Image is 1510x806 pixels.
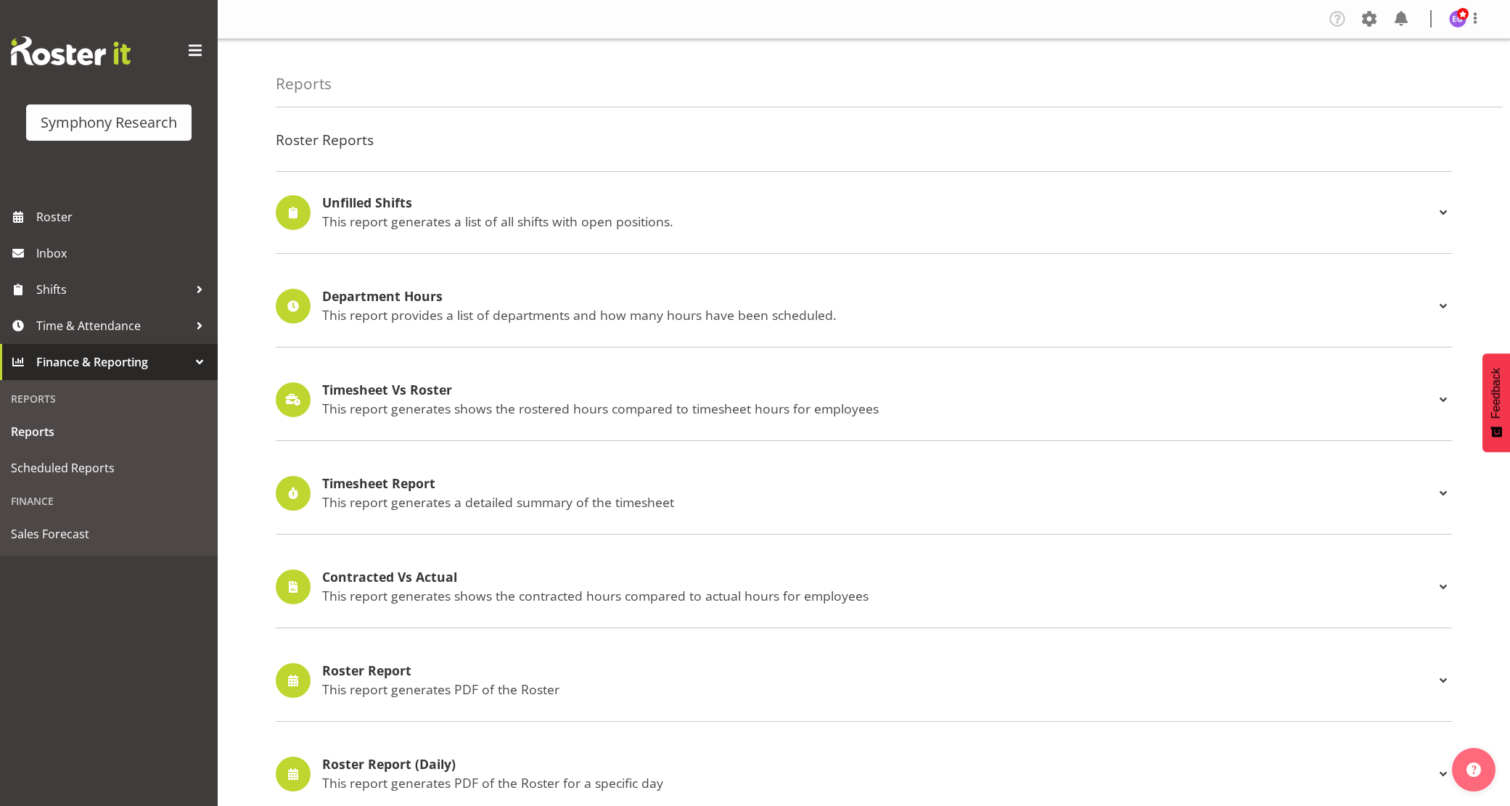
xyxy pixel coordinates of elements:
[4,486,214,516] div: Finance
[4,384,214,414] div: Reports
[4,516,214,552] a: Sales Forecast
[1449,10,1466,28] img: emma-gannaway277.jpg
[322,757,1435,772] h4: Roster Report (Daily)
[322,494,1435,510] p: This report generates a detailed summary of the timesheet
[41,112,177,133] div: Symphony Research
[11,36,131,65] img: Rosterit website logo
[322,477,1435,491] h4: Timesheet Report
[1466,762,1481,777] img: help-xxl-2.png
[1482,353,1510,452] button: Feedback - Show survey
[322,383,1435,398] h4: Timesheet Vs Roster
[11,523,207,545] span: Sales Forecast
[322,400,1435,416] p: This report generates shows the rostered hours compared to timesheet hours for employees
[276,757,1452,791] div: Roster Report (Daily) This report generates PDF of the Roster for a specific day
[4,414,214,450] a: Reports
[36,279,189,300] span: Shifts
[36,242,210,264] span: Inbox
[322,307,1435,323] p: This report provides a list of departments and how many hours have been scheduled.
[1490,368,1503,419] span: Feedback
[322,775,1435,791] p: This report generates PDF of the Roster for a specific day
[322,588,1435,604] p: This report generates shows the contracted hours compared to actual hours for employees
[36,315,189,337] span: Time & Attendance
[36,206,210,228] span: Roster
[322,196,1435,210] h4: Unfilled Shifts
[4,450,214,486] a: Scheduled Reports
[322,681,1435,697] p: This report generates PDF of the Roster
[276,75,332,92] h4: Reports
[322,289,1435,304] h4: Department Hours
[276,663,1452,698] div: Roster Report This report generates PDF of the Roster
[276,476,1452,511] div: Timesheet Report This report generates a detailed summary of the timesheet
[276,382,1452,417] div: Timesheet Vs Roster This report generates shows the rostered hours compared to timesheet hours fo...
[276,289,1452,324] div: Department Hours This report provides a list of departments and how many hours have been scheduled.
[276,195,1452,230] div: Unfilled Shifts This report generates a list of all shifts with open positions.
[322,664,1435,678] h4: Roster Report
[276,132,1452,148] h4: Roster Reports
[322,570,1435,585] h4: Contracted Vs Actual
[322,213,1435,229] p: This report generates a list of all shifts with open positions.
[11,457,207,479] span: Scheduled Reports
[36,351,189,373] span: Finance & Reporting
[11,421,207,443] span: Reports
[276,569,1452,604] div: Contracted Vs Actual This report generates shows the contracted hours compared to actual hours fo...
